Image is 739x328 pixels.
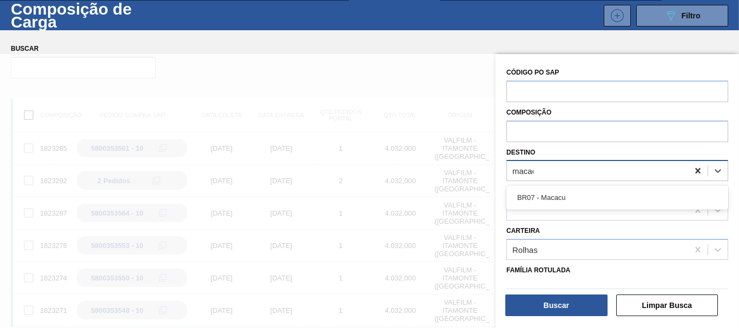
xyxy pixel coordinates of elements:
[506,69,559,76] label: Código PO SAP
[682,11,701,20] span: Filtro
[505,294,608,316] button: Buscar
[11,3,177,28] h1: Composição de Carga
[598,5,631,26] div: Nova Composição
[512,245,538,254] div: Rolhas
[506,109,551,116] label: Composição
[506,266,570,274] label: Família Rotulada
[11,41,156,57] label: Buscar
[506,227,540,235] label: Carteira
[506,149,535,156] label: Destino
[636,5,728,26] button: Filtro
[506,188,728,207] div: BR07 - Macacu
[616,294,718,316] button: Limpar Busca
